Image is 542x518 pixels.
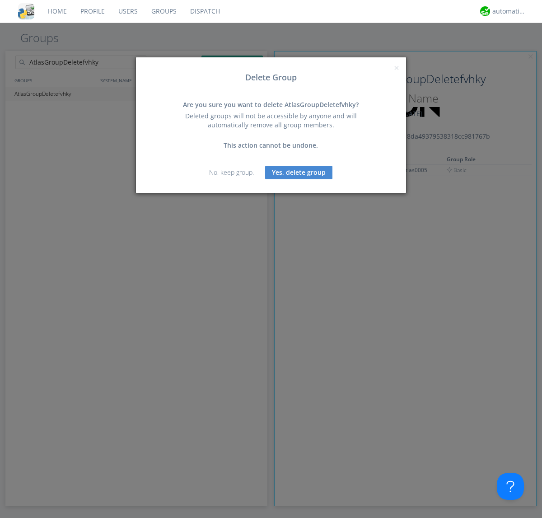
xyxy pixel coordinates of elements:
[143,73,399,82] h3: Delete Group
[265,166,332,179] button: Yes, delete group
[394,61,399,74] span: ×
[480,6,490,16] img: d2d01cd9b4174d08988066c6d424eccd
[18,3,34,19] img: cddb5a64eb264b2086981ab96f4c1ba7
[209,168,254,177] a: No, keep group.
[174,100,368,109] div: Are you sure you want to delete AtlasGroupDeletefvhky?
[492,7,526,16] div: automation+atlas
[174,112,368,130] div: Deleted groups will not be accessible by anyone and will automatically remove all group members.
[174,141,368,150] div: This action cannot be undone.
